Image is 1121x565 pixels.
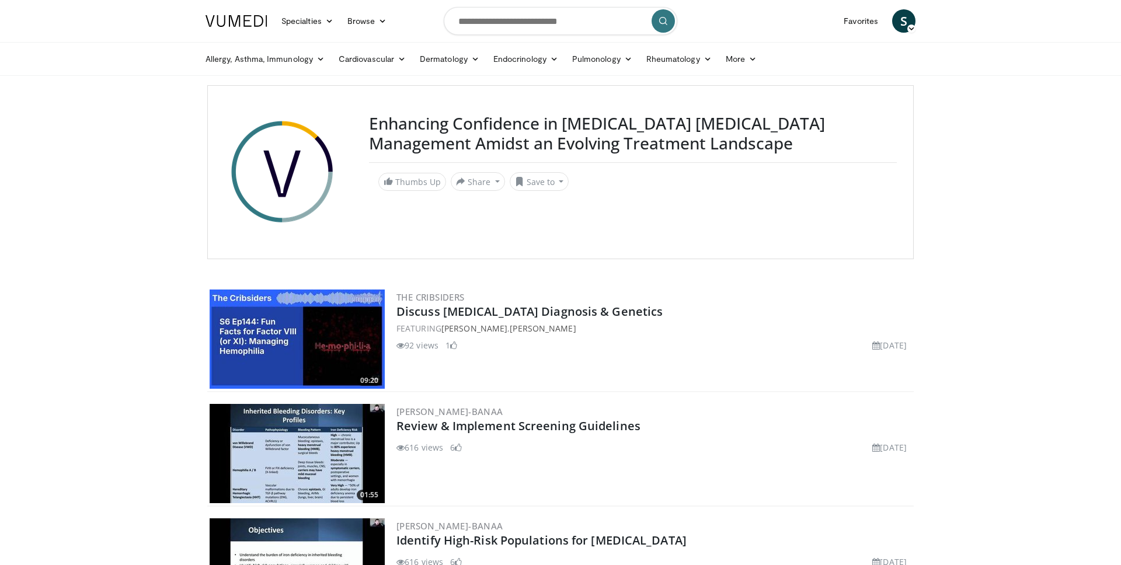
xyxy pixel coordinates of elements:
[206,15,267,27] img: VuMedi Logo
[340,9,394,33] a: Browse
[396,520,503,532] a: [PERSON_NAME]-Banaa
[199,47,332,71] a: Allergy, Asthma, Immunology
[872,339,907,351] li: [DATE]
[210,290,385,389] a: 09:20
[565,47,639,71] a: Pulmonology
[451,172,505,191] button: Share
[396,418,640,434] a: Review & Implement Screening Guidelines
[445,339,457,351] li: 1
[413,47,486,71] a: Dermatology
[510,323,576,334] a: [PERSON_NAME]
[396,532,687,548] a: Identify High-Risk Populations for [MEDICAL_DATA]
[210,404,385,503] img: Review & Implement Screening Guidelines
[719,47,764,71] a: More
[450,441,462,454] li: 6
[357,490,382,500] span: 01:55
[444,7,677,35] input: Search topics, interventions
[210,290,385,389] img: Discuss Hemophilia Diagnosis & Genetics
[441,323,507,334] a: [PERSON_NAME]
[396,291,465,303] a: The Cribsiders
[639,47,719,71] a: Rheumatology
[396,406,503,417] a: [PERSON_NAME]-Banaa
[486,47,565,71] a: Endocrinology
[837,9,885,33] a: Favorites
[510,172,569,191] button: Save to
[396,441,443,454] li: 616 views
[396,304,663,319] a: Discuss [MEDICAL_DATA] Diagnosis & Genetics
[210,404,385,503] a: 01:55
[369,114,897,153] h3: Enhancing Confidence in [MEDICAL_DATA] [MEDICAL_DATA] Management Amidst an Evolving Treatment Lan...
[357,375,382,386] span: 09:20
[378,173,446,191] a: Thumbs Up
[396,322,911,334] div: FEATURING ,
[872,441,907,454] li: [DATE]
[274,9,340,33] a: Specialties
[332,47,413,71] a: Cardiovascular
[396,339,438,351] li: 92 views
[892,9,915,33] a: S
